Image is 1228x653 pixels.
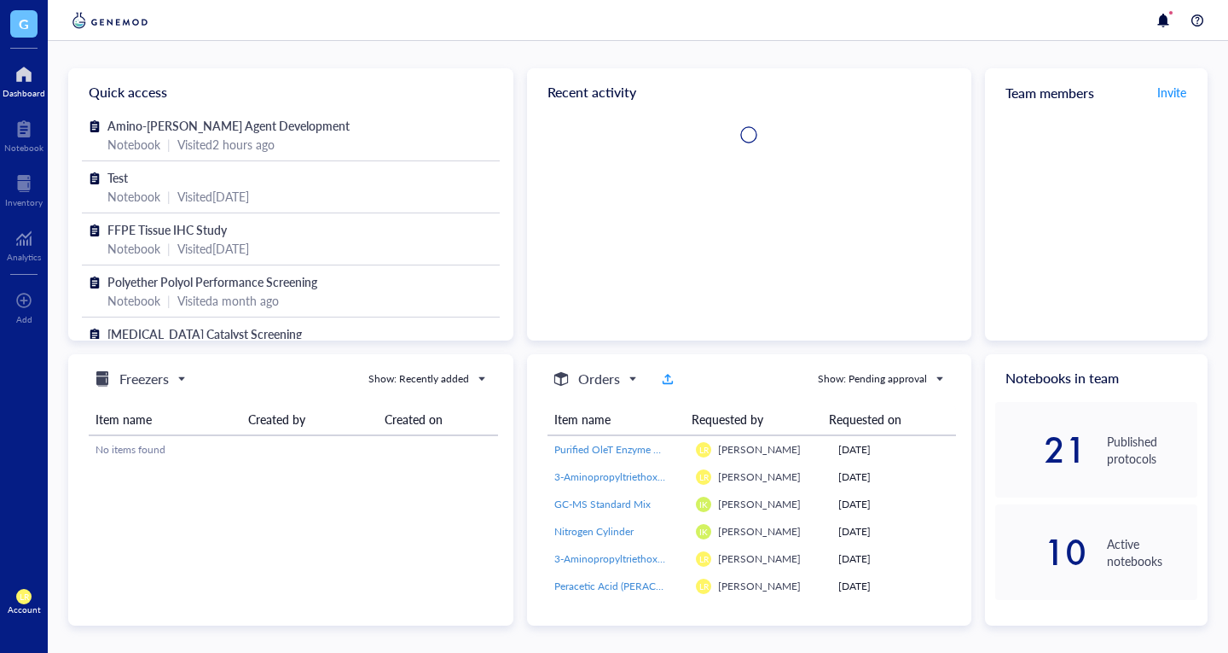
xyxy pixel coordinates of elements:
a: 3-Aminopropyltriethoxysilane (APTES) [554,469,683,485]
div: Notebook [107,187,160,206]
button: Invite [1156,79,1187,106]
div: [DATE] [838,469,949,485]
div: Visited [DATE] [177,239,249,258]
div: No items found [96,442,491,458]
div: Notebook [4,143,43,153]
div: Inventory [5,197,43,207]
h5: Freezers [119,369,169,389]
th: Item name [89,404,241,435]
div: | [167,135,171,154]
a: Nitrogen Cylinder [554,524,683,539]
div: Notebook [107,239,160,258]
div: Notebook [107,291,160,310]
th: Requested on [822,404,943,435]
span: Purified OleT Enzyme Aliquot [554,442,686,457]
th: Item name [547,404,685,435]
span: LR [699,445,709,455]
span: 3-Aminopropyltriethoxysilane (APTES) [554,551,727,566]
div: Account [8,604,41,615]
div: | [167,291,171,310]
a: Purified OleT Enzyme Aliquot [554,442,683,458]
a: 3-Aminopropyltriethoxysilane (APTES) [554,551,683,567]
div: | [167,187,171,206]
span: LR [699,472,709,482]
span: FFPE Tissue IHC Study [107,221,227,238]
span: G [19,13,29,34]
span: [PERSON_NAME] [718,524,801,539]
a: Peracetic Acid (PERACLEAN 40) [554,579,683,594]
div: Add [16,314,32,324]
th: Created on [378,404,498,435]
span: Nitrogen Cylinder [554,524,634,539]
th: Created by [241,404,378,435]
div: 10 [995,539,1086,566]
span: LR [20,592,29,602]
span: Invite [1157,84,1186,101]
span: IK [699,499,708,510]
div: [DATE] [838,524,949,539]
span: [PERSON_NAME] [718,497,801,511]
a: Notebook [4,115,43,153]
div: [DATE] [838,551,949,567]
span: [PERSON_NAME] [718,442,801,457]
div: Published protocols [1107,433,1197,467]
a: Dashboard [3,61,45,98]
div: Visited 2 hours ago [177,135,275,154]
div: | [167,239,171,258]
span: [MEDICAL_DATA] Catalyst Screening [107,325,302,342]
div: Show: Recently added [368,371,469,387]
th: Requested by [685,404,822,435]
span: [PERSON_NAME] [718,551,801,566]
div: Notebook [107,135,160,154]
div: Dashboard [3,88,45,98]
div: Active notebooks [1107,535,1197,569]
div: Visited a month ago [177,291,279,310]
h5: Orders [578,369,620,389]
a: Inventory [5,170,43,207]
div: Notebooks in team [985,354,1208,402]
span: 3-Aminopropyltriethoxysilane (APTES) [554,469,727,484]
div: Quick access [68,68,513,116]
span: Peracetic Acid (PERACLEAN 40) [554,579,698,593]
div: Analytics [7,252,41,262]
span: LR [699,581,709,592]
img: genemod-logo [68,10,152,31]
div: Show: Pending approval [818,371,927,387]
span: [PERSON_NAME] [718,469,801,484]
div: 21 [995,436,1086,464]
span: LR [699,554,709,564]
div: Visited [DATE] [177,187,249,206]
span: GC-MS Standard Mix [554,497,651,511]
span: Amino-[PERSON_NAME] Agent Development [107,117,350,134]
div: [DATE] [838,497,949,512]
div: [DATE] [838,579,949,594]
div: [DATE] [838,442,949,458]
span: [PERSON_NAME] [718,579,801,593]
span: IK [699,527,708,537]
span: Polyether Polyol Performance Screening [107,273,317,290]
span: Test [107,169,128,186]
a: Analytics [7,224,41,262]
div: Recent activity [527,68,972,116]
a: GC-MS Standard Mix [554,497,683,512]
div: Team members [985,68,1208,116]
